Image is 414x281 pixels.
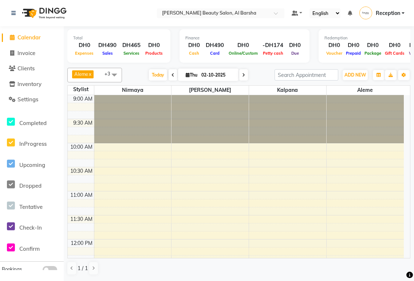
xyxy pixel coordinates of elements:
[286,41,304,50] div: DH0
[143,51,165,56] span: Products
[2,34,62,42] a: Calendar
[88,71,91,77] a: x
[19,203,43,210] span: Tentative
[149,69,167,81] span: Today
[324,51,344,56] span: Voucher
[72,119,94,127] div: 9:30 AM
[275,69,338,81] input: Search Appointment
[260,41,286,50] div: -DH174
[324,41,344,50] div: DH0
[19,161,45,168] span: Upcoming
[17,50,35,56] span: Invoice
[2,49,62,58] a: Invoice
[105,71,116,77] span: +3
[94,86,171,95] span: Nirmaya
[344,51,363,56] span: Prepaid
[19,3,68,23] img: logo
[203,41,227,50] div: DH490
[2,95,62,104] a: Settings
[185,35,304,41] div: Finance
[69,167,94,175] div: 10:30 AM
[261,51,285,56] span: Petty cash
[68,86,94,93] div: Stylist
[100,51,115,56] span: Sales
[227,51,260,56] span: Online/Custom
[17,65,35,72] span: Clients
[19,120,47,126] span: Completed
[383,41,406,50] div: DH0
[208,51,221,56] span: Card
[78,265,88,272] span: 1 / 1
[289,51,301,56] span: Due
[73,41,95,50] div: DH0
[2,65,62,73] a: Clients
[122,51,141,56] span: Services
[19,245,40,252] span: Confirm
[363,51,383,56] span: Package
[17,96,38,103] span: Settings
[376,9,400,17] span: Reception
[19,182,42,189] span: Dropped
[95,41,119,50] div: DH490
[2,266,22,272] span: Bookings
[227,41,260,50] div: DH0
[199,70,236,81] input: 2025-10-02
[17,34,41,41] span: Calendar
[17,81,42,87] span: Inventory
[363,41,383,50] div: DH0
[19,140,47,147] span: InProgress
[343,70,368,80] button: ADD NEW
[119,41,143,50] div: DH465
[73,35,165,41] div: Total
[171,86,249,95] span: [PERSON_NAME]
[184,72,199,78] span: Thu
[143,41,165,50] div: DH0
[72,95,94,103] div: 9:00 AM
[359,7,372,19] img: Reception
[2,80,62,89] a: Inventory
[74,71,88,77] span: Aleme
[69,191,94,199] div: 11:00 AM
[69,239,94,247] div: 12:00 PM
[69,143,94,151] div: 10:00 AM
[187,51,201,56] span: Cash
[19,224,42,231] span: Check-In
[73,51,95,56] span: Expenses
[344,72,366,78] span: ADD NEW
[327,86,404,95] span: Aleme
[69,215,94,223] div: 11:30 AM
[383,51,406,56] span: Gift Cards
[185,41,203,50] div: DH0
[249,86,326,95] span: Kalpana
[344,41,363,50] div: DH0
